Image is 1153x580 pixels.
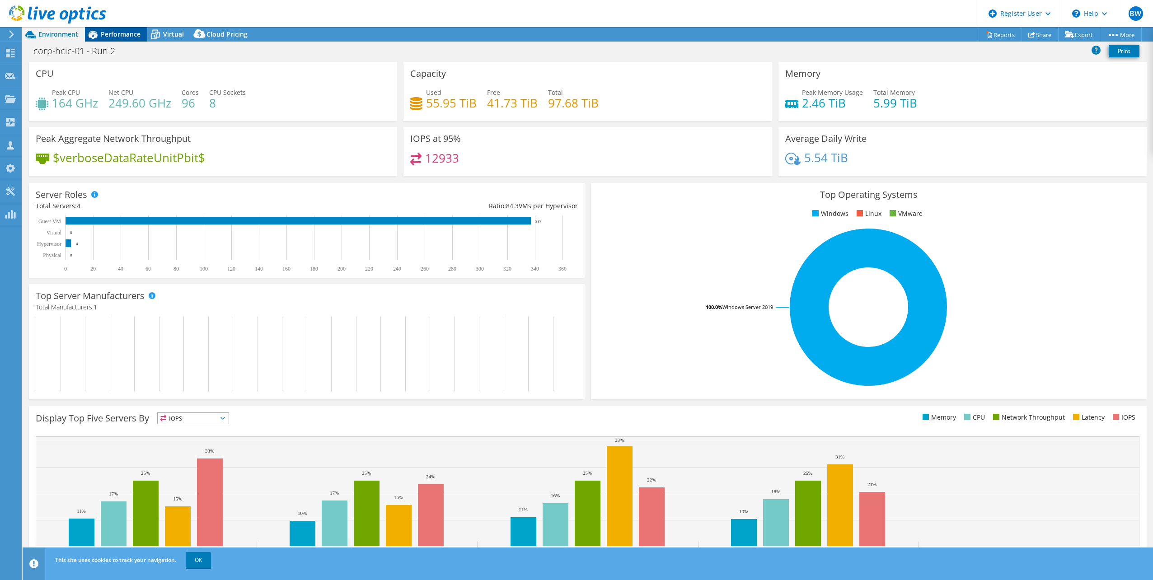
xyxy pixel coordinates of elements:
[393,266,401,272] text: 240
[365,266,373,272] text: 220
[55,556,176,564] span: This site uses cookies to track your navigation.
[1071,412,1105,422] li: Latency
[519,507,528,512] text: 11%
[835,454,844,459] text: 31%
[52,98,98,108] h4: 164 GHz
[854,209,881,219] li: Linux
[36,190,87,200] h3: Server Roles
[109,491,118,496] text: 17%
[785,69,820,79] h3: Memory
[558,266,567,272] text: 360
[1022,28,1059,42] a: Share
[36,201,307,211] div: Total Servers:
[36,69,54,79] h3: CPU
[535,219,542,224] text: 337
[425,153,459,163] h4: 12933
[1100,28,1142,42] a: More
[810,209,848,219] li: Windows
[52,88,80,97] span: Peak CPU
[282,266,291,272] text: 160
[487,88,500,97] span: Free
[173,266,179,272] text: 80
[200,266,208,272] text: 100
[803,470,812,476] text: 25%
[448,266,456,272] text: 280
[209,98,246,108] h4: 8
[94,303,97,311] span: 1
[36,134,191,144] h3: Peak Aggregate Network Throughput
[141,470,150,476] text: 25%
[962,412,985,422] li: CPU
[255,266,263,272] text: 140
[1072,9,1080,18] svg: \n
[867,482,876,487] text: 21%
[771,489,780,494] text: 18%
[421,266,429,272] text: 260
[182,88,199,97] span: Cores
[506,201,519,210] span: 84.3
[43,252,61,258] text: Physical
[310,266,318,272] text: 180
[29,46,129,56] h1: corp-hcic-01 - Run 2
[739,509,748,514] text: 10%
[37,241,61,247] text: Hypervisor
[548,98,599,108] h4: 97.68 TiB
[227,266,235,272] text: 120
[182,98,199,108] h4: 96
[53,153,205,163] h4: $verboseDataRateUnitPbit$
[426,474,435,479] text: 24%
[145,266,151,272] text: 60
[158,413,229,424] span: IOPS
[1111,412,1135,422] li: IOPS
[70,230,72,235] text: 0
[531,266,539,272] text: 340
[920,412,956,422] li: Memory
[64,266,67,272] text: 0
[647,477,656,482] text: 22%
[108,88,133,97] span: Net CPU
[551,493,560,498] text: 16%
[77,201,80,210] span: 4
[101,30,141,38] span: Performance
[785,134,867,144] h3: Average Daily Write
[410,69,446,79] h3: Capacity
[802,98,863,108] h4: 2.46 TiB
[706,304,722,310] tspan: 100.0%
[330,490,339,496] text: 17%
[36,302,578,312] h4: Total Manufacturers:
[70,253,72,257] text: 0
[118,266,123,272] text: 40
[873,98,917,108] h4: 5.99 TiB
[47,229,62,236] text: Virtual
[205,448,214,454] text: 33%
[598,190,1140,200] h3: Top Operating Systems
[36,291,145,301] h3: Top Server Manufacturers
[206,30,248,38] span: Cloud Pricing
[1058,28,1100,42] a: Export
[802,88,863,97] span: Peak Memory Usage
[476,266,484,272] text: 300
[426,88,441,97] span: Used
[38,218,61,225] text: Guest VM
[991,412,1065,422] li: Network Throughput
[337,266,346,272] text: 200
[487,98,538,108] h4: 41.73 TiB
[186,552,211,568] a: OK
[548,88,563,97] span: Total
[615,437,624,443] text: 38%
[90,266,96,272] text: 20
[298,510,307,516] text: 10%
[887,209,923,219] li: VMware
[979,28,1022,42] a: Reports
[410,134,461,144] h3: IOPS at 95%
[1109,45,1139,57] a: Print
[503,266,511,272] text: 320
[209,88,246,97] span: CPU Sockets
[426,98,477,108] h4: 55.95 TiB
[76,242,78,246] text: 4
[77,508,86,514] text: 11%
[394,495,403,500] text: 16%
[583,470,592,476] text: 25%
[163,30,184,38] span: Virtual
[307,201,578,211] div: Ratio: VMs per Hypervisor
